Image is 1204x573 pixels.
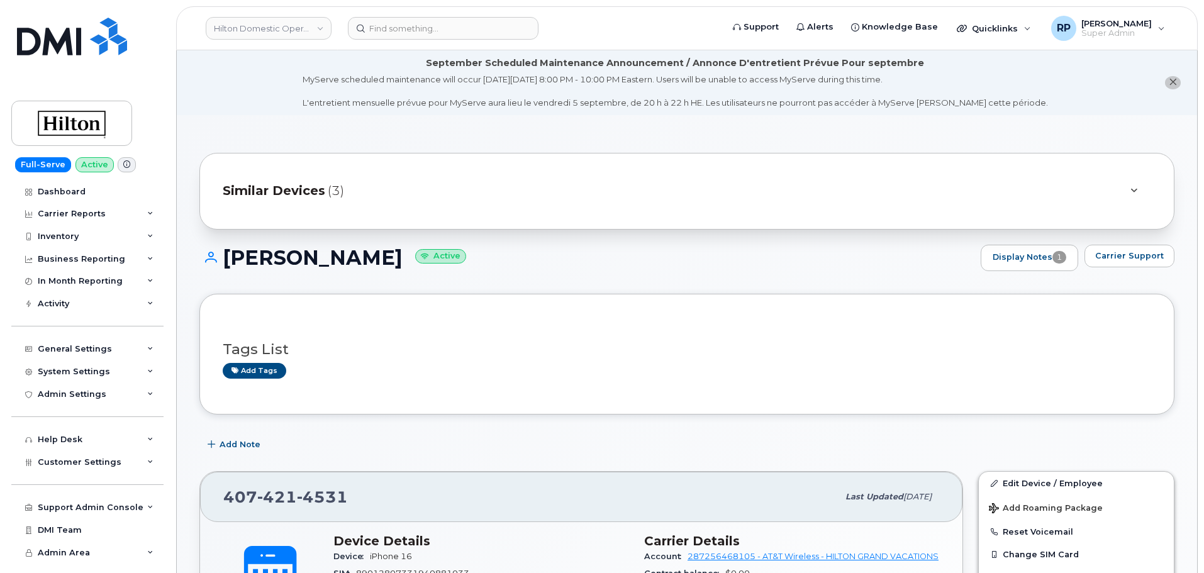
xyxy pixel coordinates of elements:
span: Similar Devices [223,182,325,200]
span: Add Note [220,438,260,450]
a: Add tags [223,363,286,379]
h3: Device Details [333,533,629,548]
iframe: Messenger Launcher [1149,518,1195,564]
button: Reset Voicemail [979,520,1174,543]
button: Add Note [199,433,271,456]
button: close notification [1165,76,1181,89]
h3: Carrier Details [644,533,940,548]
span: [DATE] [903,492,932,501]
h1: [PERSON_NAME] [199,247,974,269]
span: Last updated [845,492,903,501]
a: Display Notes1 [981,245,1078,271]
span: 407 [223,487,348,506]
button: Carrier Support [1084,245,1174,267]
button: Change SIM Card [979,543,1174,565]
div: MyServe scheduled maintenance will occur [DATE][DATE] 8:00 PM - 10:00 PM Eastern. Users will be u... [303,74,1048,109]
h3: Tags List [223,342,1151,357]
span: Carrier Support [1095,250,1164,262]
span: 1 [1052,251,1066,264]
span: iPhone 16 [370,552,412,561]
span: 421 [257,487,297,506]
span: Account [644,552,688,561]
div: September Scheduled Maintenance Announcement / Annonce D'entretient Prévue Pour septembre [426,57,924,70]
span: Device [333,552,370,561]
span: 4531 [297,487,348,506]
span: Add Roaming Package [989,503,1103,515]
a: 287256468105 - AT&T Wireless - HILTON GRAND VACATIONS [688,552,939,561]
small: Active [415,249,466,264]
span: (3) [328,182,344,200]
a: Edit Device / Employee [979,472,1174,494]
button: Add Roaming Package [979,494,1174,520]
